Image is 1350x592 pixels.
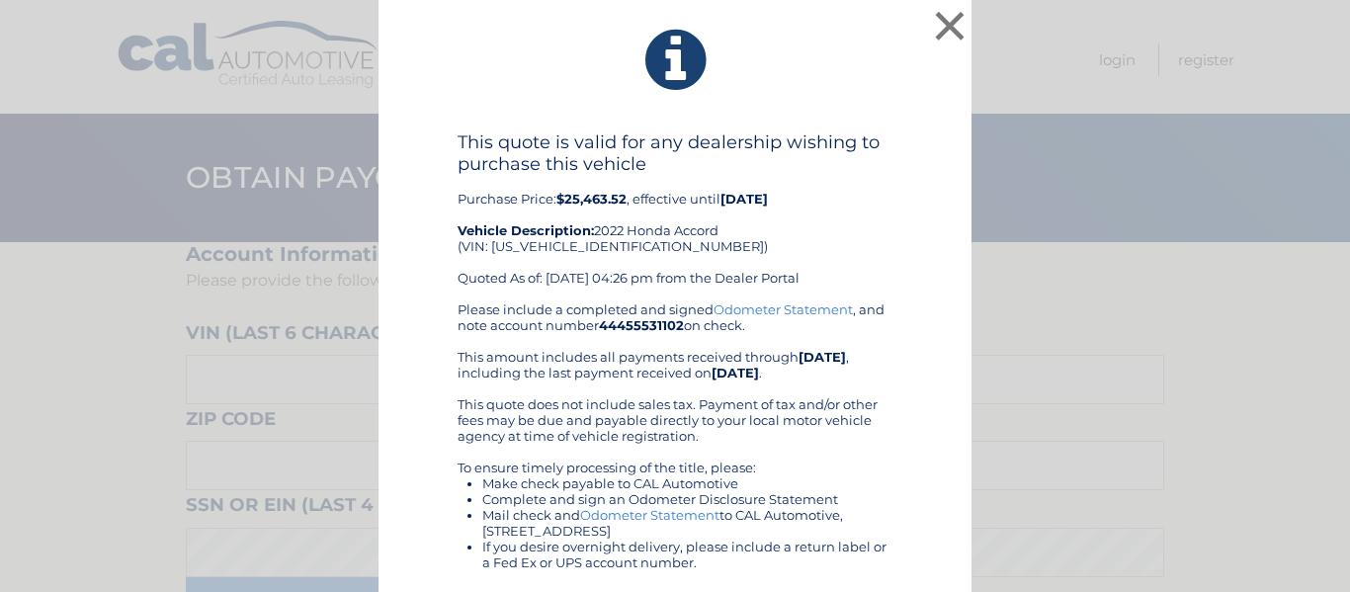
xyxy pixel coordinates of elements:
[712,365,759,381] b: [DATE]
[482,507,892,539] li: Mail check and to CAL Automotive, [STREET_ADDRESS]
[599,317,684,333] b: 44455531102
[482,475,892,491] li: Make check payable to CAL Automotive
[482,491,892,507] li: Complete and sign an Odometer Disclosure Statement
[580,507,719,523] a: Odometer Statement
[714,301,853,317] a: Odometer Statement
[720,191,768,207] b: [DATE]
[458,131,892,301] div: Purchase Price: , effective until 2022 Honda Accord (VIN: [US_VEHICLE_IDENTIFICATION_NUMBER]) Quo...
[482,539,892,570] li: If you desire overnight delivery, please include a return label or a Fed Ex or UPS account number.
[799,349,846,365] b: [DATE]
[458,131,892,175] h4: This quote is valid for any dealership wishing to purchase this vehicle
[930,6,970,45] button: ×
[556,191,627,207] b: $25,463.52
[458,222,594,238] strong: Vehicle Description:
